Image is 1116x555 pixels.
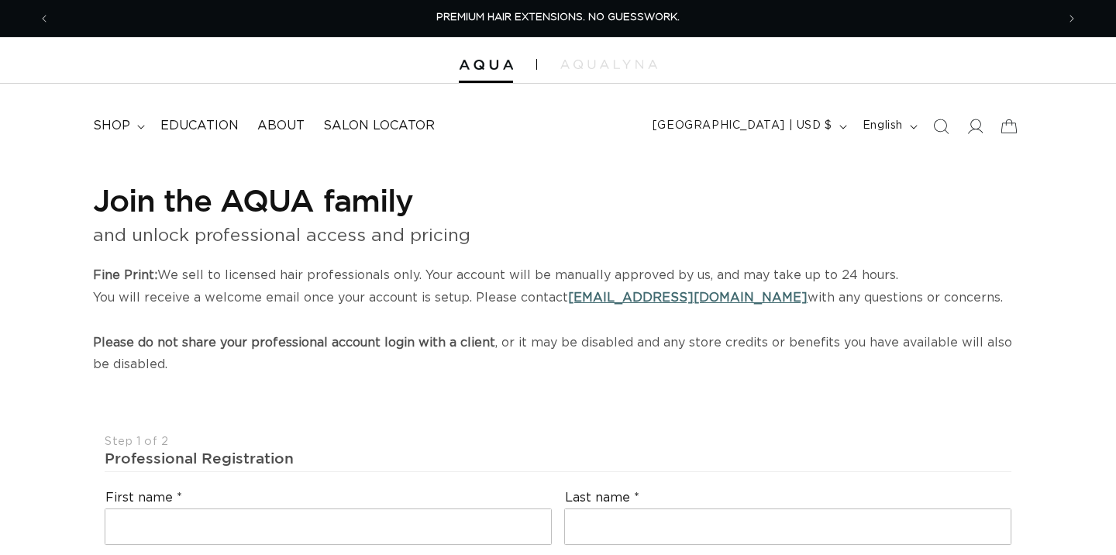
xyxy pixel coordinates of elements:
button: Previous announcement [27,4,61,33]
span: [GEOGRAPHIC_DATA] | USD $ [653,118,832,134]
p: and unlock professional access and pricing [93,220,1023,252]
img: Aqua Hair Extensions [459,60,513,71]
a: Education [151,109,248,143]
a: About [248,109,314,143]
span: PREMIUM HAIR EXTENSIONS. NO GUESSWORK. [436,12,680,22]
strong: Please do not share your professional account login with a client [93,336,495,349]
button: English [853,112,924,141]
span: About [257,118,305,134]
img: aqualyna.com [560,60,657,69]
label: First name [105,490,182,506]
h1: Join the AQUA family [93,180,1023,220]
div: Professional Registration [105,449,1011,468]
button: Next announcement [1055,4,1089,33]
a: [EMAIL_ADDRESS][DOMAIN_NAME] [568,291,808,304]
label: Last name [565,490,639,506]
iframe: Chat Widget [1038,481,1116,555]
p: We sell to licensed hair professionals only. Your account will be manually approved by us, and ma... [93,264,1023,376]
div: Step 1 of 2 [105,435,1011,450]
span: Education [160,118,239,134]
span: shop [93,118,130,134]
summary: Search [924,109,958,143]
span: English [863,118,903,134]
summary: shop [84,109,151,143]
span: Salon Locator [323,118,435,134]
strong: Fine Print: [93,269,157,281]
a: Salon Locator [314,109,444,143]
button: [GEOGRAPHIC_DATA] | USD $ [643,112,853,141]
